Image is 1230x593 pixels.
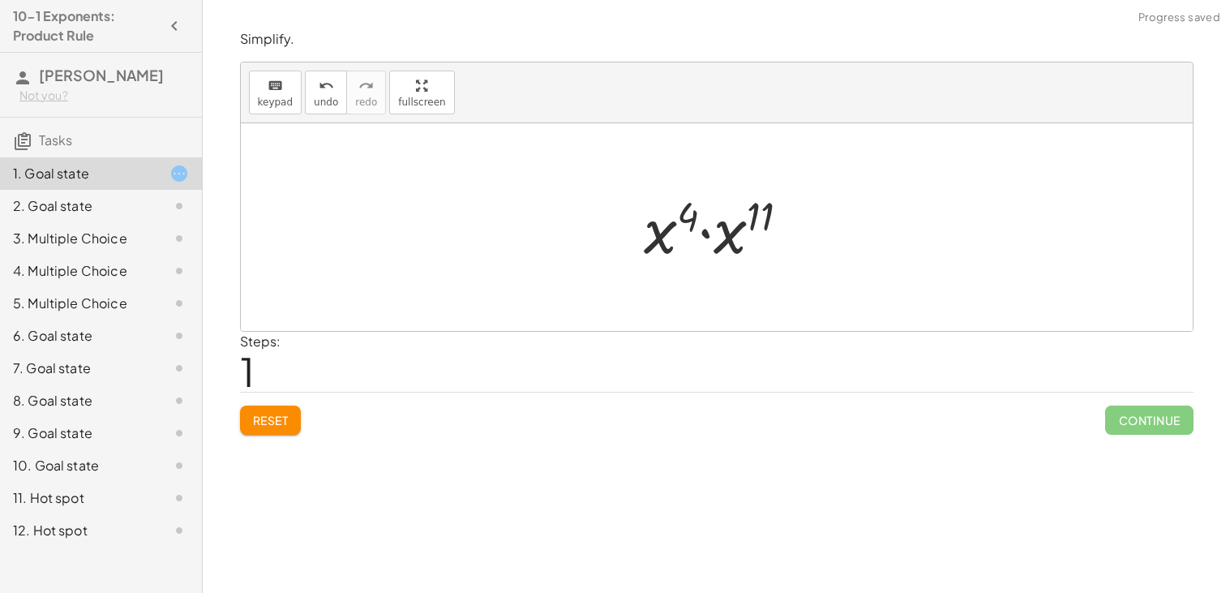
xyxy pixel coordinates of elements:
[240,30,1194,49] p: Simplify.
[240,406,302,435] button: Reset
[169,456,189,475] i: Task not started.
[13,6,160,45] h4: 10-1 Exponents: Product Rule
[1138,10,1220,26] span: Progress saved
[13,164,144,183] div: 1. Goal state
[13,488,144,508] div: 11. Hot spot
[258,97,294,108] span: keypad
[13,359,144,378] div: 7. Goal state
[13,294,144,313] div: 5. Multiple Choice
[358,76,374,96] i: redo
[13,261,144,281] div: 4. Multiple Choice
[169,229,189,248] i: Task not started.
[169,261,189,281] i: Task not started.
[355,97,377,108] span: redo
[240,333,281,350] label: Steps:
[19,88,189,104] div: Not you?
[169,294,189,313] i: Task not started.
[169,488,189,508] i: Task not started.
[169,521,189,540] i: Task not started.
[169,326,189,346] i: Task not started.
[39,131,72,148] span: Tasks
[169,164,189,183] i: Task started.
[13,521,144,540] div: 12. Hot spot
[249,71,302,114] button: keyboardkeypad
[240,346,255,396] span: 1
[13,196,144,216] div: 2. Goal state
[305,71,347,114] button: undoundo
[169,423,189,443] i: Task not started.
[346,71,386,114] button: redoredo
[13,229,144,248] div: 3. Multiple Choice
[389,71,454,114] button: fullscreen
[398,97,445,108] span: fullscreen
[314,97,338,108] span: undo
[253,413,289,428] span: Reset
[13,391,144,410] div: 8. Goal state
[13,423,144,443] div: 9. Goal state
[268,76,283,96] i: keyboard
[169,391,189,410] i: Task not started.
[39,66,164,84] span: [PERSON_NAME]
[13,326,144,346] div: 6. Goal state
[13,456,144,475] div: 10. Goal state
[319,76,334,96] i: undo
[169,196,189,216] i: Task not started.
[169,359,189,378] i: Task not started.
